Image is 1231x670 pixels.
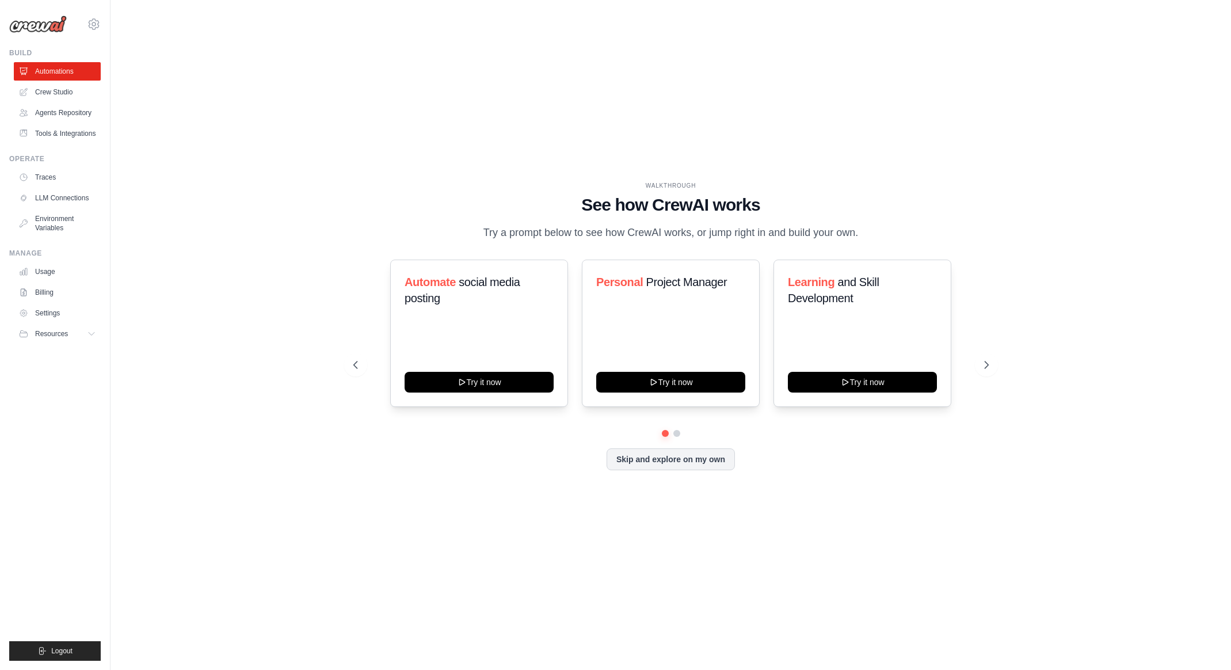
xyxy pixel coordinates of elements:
[14,104,101,122] a: Agents Repository
[646,276,727,288] span: Project Manager
[14,124,101,143] a: Tools & Integrations
[14,168,101,186] a: Traces
[14,262,101,281] a: Usage
[353,181,989,190] div: WALKTHROUGH
[405,276,456,288] span: Automate
[788,276,834,288] span: Learning
[14,325,101,343] button: Resources
[9,16,67,33] img: Logo
[405,372,554,393] button: Try it now
[478,224,864,241] p: Try a prompt below to see how CrewAI works, or jump right in and build your own.
[607,448,735,470] button: Skip and explore on my own
[596,276,643,288] span: Personal
[35,329,68,338] span: Resources
[9,641,101,661] button: Logout
[9,48,101,58] div: Build
[9,249,101,258] div: Manage
[14,189,101,207] a: LLM Connections
[14,283,101,302] a: Billing
[14,62,101,81] a: Automations
[353,195,989,215] h1: See how CrewAI works
[14,210,101,237] a: Environment Variables
[51,646,73,656] span: Logout
[405,276,520,304] span: social media posting
[596,372,745,393] button: Try it now
[14,304,101,322] a: Settings
[788,372,937,393] button: Try it now
[9,154,101,163] div: Operate
[14,83,101,101] a: Crew Studio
